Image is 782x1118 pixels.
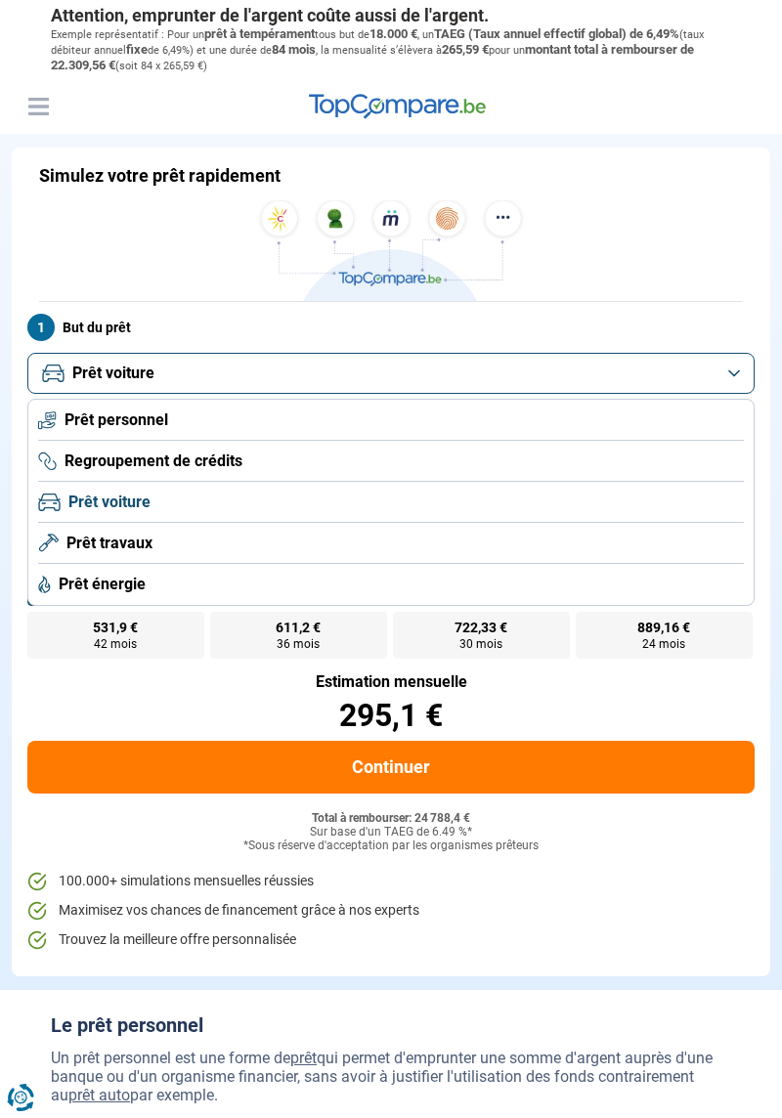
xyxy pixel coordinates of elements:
span: Prêt personnel [65,409,168,431]
span: prêt à tempérament [204,26,315,41]
li: 100.000+ simulations mensuelles réussies [27,872,755,891]
button: Menu [23,92,53,121]
div: *Sous réserve d'acceptation par les organismes prêteurs [27,839,755,853]
a: prêt auto [68,1086,130,1104]
span: Prêt voiture [72,363,154,384]
span: Prêt énergie [59,574,146,595]
span: 30 mois [459,638,502,650]
div: Sur base d'un TAEG de 6.49 %* [27,826,755,839]
span: fixe [126,42,148,57]
span: 24 mois [642,638,685,650]
span: 18.000 € [369,26,417,41]
h1: Simulez votre prêt rapidement [39,165,281,187]
li: Trouvez la meilleure offre personnalisée [27,930,755,950]
p: Un prêt personnel est une forme de qui permet d'emprunter une somme d'argent auprès d'une banque ... [51,1049,731,1105]
div: Estimation mensuelle [27,674,755,690]
img: TopCompare [309,94,486,119]
button: Continuer [27,741,755,794]
span: 42 mois [94,638,137,650]
div: Total à rembourser: 24 788,4 € [27,812,755,826]
span: Prêt travaux [66,533,152,554]
h2: Le prêt personnel [51,1013,731,1037]
span: TAEG (Taux annuel effectif global) de 6,49% [434,26,679,41]
a: prêt [290,1049,317,1067]
span: 889,16 € [637,621,690,634]
span: 265,59 € [442,42,489,57]
span: Regroupement de crédits [65,451,242,472]
span: 611,2 € [276,621,321,634]
label: But du prêt [27,314,755,341]
span: 722,33 € [455,621,507,634]
img: TopCompare.be [254,200,528,301]
p: Exemple représentatif : Pour un tous but de , un (taux débiteur annuel de 6,49%) et une durée de ... [51,26,731,74]
button: Prêt voiture [27,353,755,394]
span: 84 mois [272,42,316,57]
span: 531,9 € [93,621,138,634]
div: 295,1 € [27,700,755,731]
p: Attention, emprunter de l'argent coûte aussi de l'argent. [51,5,731,26]
span: montant total à rembourser de 22.309,56 € [51,42,694,72]
span: Prêt voiture [68,492,151,513]
li: Maximisez vos chances de financement grâce à nos experts [27,901,755,921]
span: 36 mois [277,638,320,650]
